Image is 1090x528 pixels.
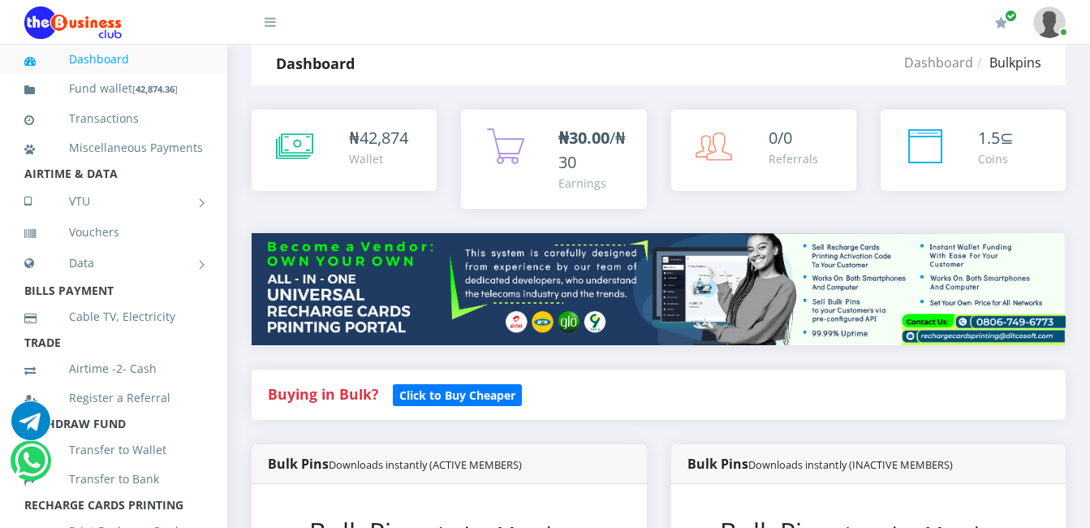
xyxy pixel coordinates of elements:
small: [ ] [132,83,178,95]
span: /₦30 [558,127,626,173]
li: Bulkpins [973,53,1041,72]
a: Click to Buy Cheaper [393,384,522,404]
a: Transactions [24,100,203,137]
div: Coins [978,150,1014,167]
a: Transfer to Wallet [24,431,203,469]
div: Wallet [349,150,408,167]
img: Logo [24,6,122,39]
div: Referrals [769,150,818,167]
strong: Bulk Pins [268,455,522,473]
div: Earnings [558,175,630,192]
span: Renew/Upgrade Subscription [1005,10,1017,22]
a: Fund wallet[42,874.36] [24,70,203,108]
a: ₦42,874 Wallet [252,110,437,191]
a: Airtime -2- Cash [24,350,203,387]
a: Transfer to Bank [24,461,203,498]
a: Data [24,243,203,283]
strong: Bulk Pins [687,455,953,473]
img: multitenant_rcp.png [252,233,1066,345]
a: ₦30.00/₦30 Earnings [461,110,646,209]
i: Renew/Upgrade Subscription [995,16,1007,29]
a: Cable TV, Electricity [24,298,203,335]
a: Miscellaneous Payments [24,129,203,167]
a: 0/0 Referrals [671,110,856,191]
div: ₦ [349,126,408,150]
small: Downloads instantly (ACTIVE MEMBERS) [329,457,522,472]
a: VTU [24,181,203,222]
a: Register a Referral [24,379,203,417]
span: 42,874 [360,127,408,149]
div: ⊆ [978,126,1014,150]
a: Chat for support [11,413,50,440]
b: ₦30.00 [558,127,610,149]
a: Dashboard [24,41,203,78]
b: Click to Buy Cheaper [399,387,515,403]
a: Vouchers [24,214,203,251]
strong: Buying in Bulk? [268,384,378,404]
img: User [1033,6,1066,38]
a: Chat for support [15,453,48,480]
b: 42,874.36 [136,83,174,95]
span: 0/0 [769,127,792,149]
strong: Dashboard [276,54,355,73]
span: 1.5 [978,127,1000,149]
small: Downloads instantly (INACTIVE MEMBERS) [748,457,953,472]
a: Dashboard [904,54,973,71]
